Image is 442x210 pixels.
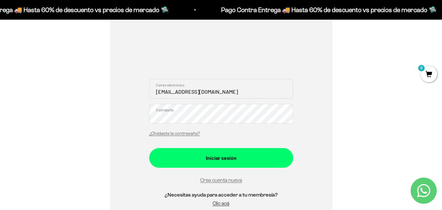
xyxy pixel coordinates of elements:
p: Pago Contra Entrega 🚚 Hasta 60% de descuento vs precios de mercado 🛸 [221,5,437,15]
button: Iniciar sesión [149,148,293,168]
h5: ¿Necesitas ayuda para acceder a tu membresía? [149,191,293,199]
a: 0 [421,71,437,78]
a: Crea cuenta nueva [200,177,242,183]
mark: 0 [417,64,425,72]
div: Iniciar sesión [162,154,280,162]
a: Clic acá [213,200,229,206]
a: ¿Olvidaste la contraseña? [149,131,200,136]
iframe: Social Login Buttons [149,32,293,71]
